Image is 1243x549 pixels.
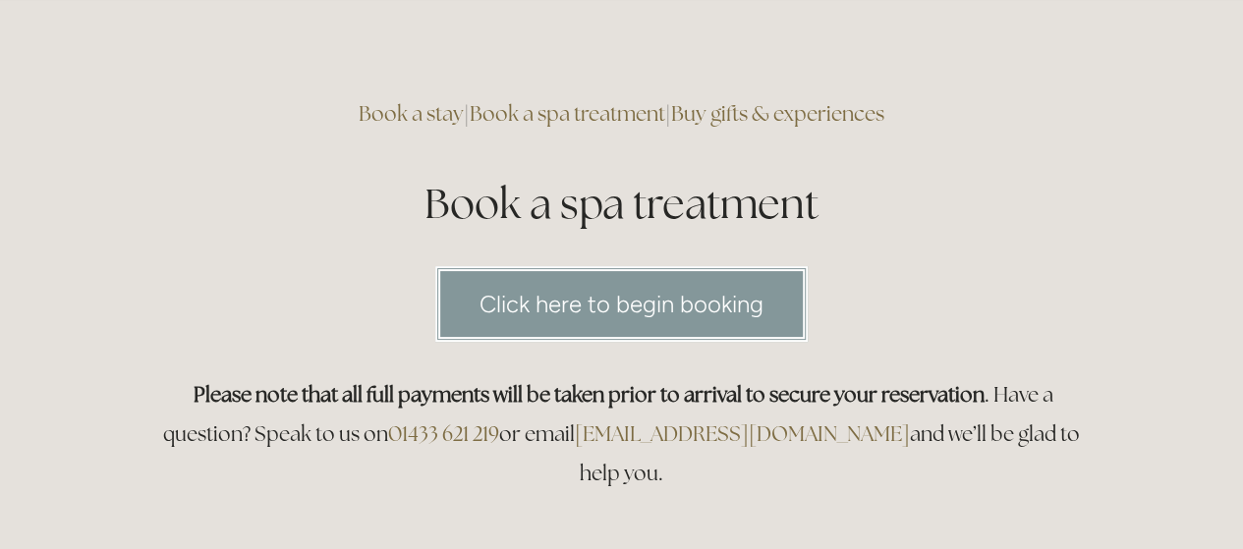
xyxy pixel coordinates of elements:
[359,100,464,127] a: Book a stay
[470,100,665,127] a: Book a spa treatment
[152,175,1092,233] h1: Book a spa treatment
[671,100,884,127] a: Buy gifts & experiences
[435,266,808,342] a: Click here to begin booking
[575,420,910,447] a: [EMAIL_ADDRESS][DOMAIN_NAME]
[152,375,1092,493] h3: . Have a question? Speak to us on or email and we’ll be glad to help you.
[194,381,985,408] strong: Please note that all full payments will be taken prior to arrival to secure your reservation
[388,420,499,447] a: 01433 621 219
[152,94,1092,134] h3: | |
